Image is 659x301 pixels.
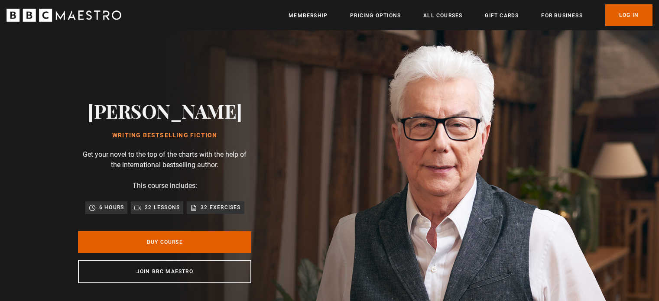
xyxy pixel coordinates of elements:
a: Buy Course [78,231,251,253]
h1: Writing Bestselling Fiction [88,132,242,139]
h2: [PERSON_NAME] [88,100,242,122]
a: Log In [605,4,653,26]
a: Gift Cards [485,11,519,20]
a: Pricing Options [350,11,401,20]
p: 32 exercises [201,203,240,212]
p: 22 lessons [145,203,180,212]
svg: BBC Maestro [6,9,121,22]
a: For business [541,11,582,20]
p: 6 hours [99,203,124,212]
a: All Courses [423,11,462,20]
a: Membership [289,11,328,20]
a: Join BBC Maestro [78,260,251,283]
p: This course includes: [133,181,197,191]
nav: Primary [289,4,653,26]
p: Get your novel to the top of the charts with the help of the international bestselling author. [78,149,251,170]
